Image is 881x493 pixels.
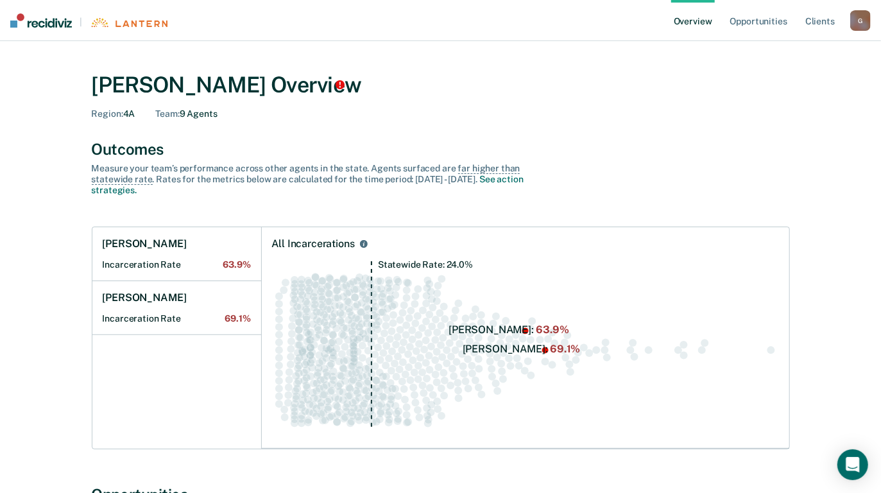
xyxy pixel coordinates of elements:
[92,108,135,119] div: 4A
[272,238,355,250] div: All Incarcerations
[837,449,868,480] div: Open Intercom Messenger
[223,259,250,270] span: 63.9%
[10,13,167,28] a: |
[92,108,123,119] span: Region :
[103,259,251,270] h2: Incarceration Rate
[334,79,346,91] div: Tooltip anchor
[92,163,541,195] div: Measure your team’s performance across other agent s in the state. Agent s surfaced are . Rates f...
[155,108,179,119] span: Team :
[357,238,370,250] button: All Incarcerations
[378,259,473,270] tspan: Statewide Rate: 24.0%
[272,261,779,438] div: Swarm plot of all incarceration rates in the state for ALL caseloads, highlighting values of 63.9...
[72,17,90,28] span: |
[92,140,790,159] div: Outcomes
[92,281,261,335] a: [PERSON_NAME]Incarceration Rate69.1%
[10,13,72,28] img: Recidiviz
[103,238,187,250] h1: [PERSON_NAME]
[92,174,524,195] a: See action strategies.
[103,313,251,324] h2: Incarceration Rate
[225,313,250,324] span: 69.1%
[92,163,520,185] span: far higher than statewide rate
[92,72,790,98] div: [PERSON_NAME] Overview
[90,18,167,28] img: Lantern
[92,227,261,281] a: [PERSON_NAME]Incarceration Rate63.9%
[155,108,217,119] div: 9 Agents
[103,291,187,304] h1: [PERSON_NAME]
[850,10,871,31] button: G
